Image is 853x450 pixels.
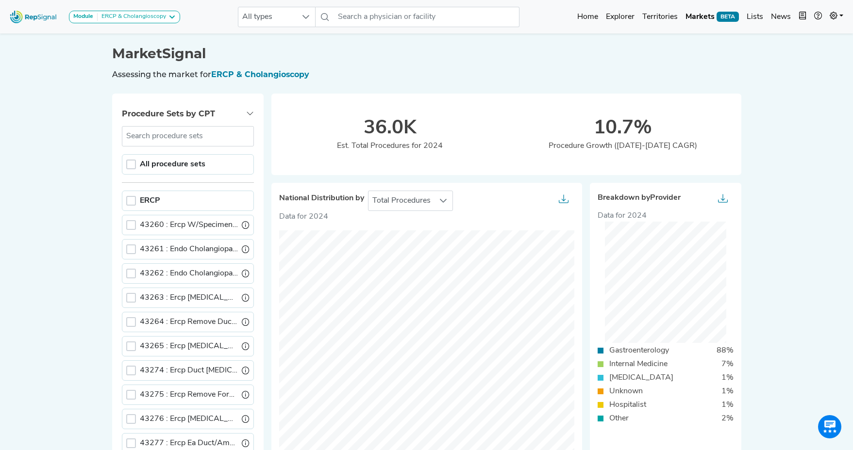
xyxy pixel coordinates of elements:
label: ERCP [140,195,160,207]
div: 10.7% [506,117,739,140]
p: Data for 2024 [279,211,574,223]
a: Home [573,7,602,27]
div: ERCP & Cholangioscopy [98,13,166,21]
div: Gastroenterology [603,345,675,356]
a: News [767,7,795,27]
a: MarketsBETA [682,7,743,27]
strong: Module [73,14,93,19]
label: Ercp Sphincter Pressure Meas [140,292,238,304]
label: Ercp Remove Duct Calculi [140,316,238,328]
span: All types [238,7,297,27]
div: 36.0K [273,117,506,140]
div: Data for 2024 [598,210,734,222]
label: Ercp Lithotripsy Calculi [140,340,238,352]
button: Procedure Sets by CPT [112,101,264,126]
label: Ercp Duct Stent Placement [140,365,238,376]
button: ModuleERCP & Cholangioscopy [69,11,180,23]
div: 1% [716,386,739,397]
label: Endo Cholangiopancreatograph [140,243,238,255]
input: Search a physician or facility [334,7,519,27]
span: Breakdown by [598,193,681,203]
span: Total Procedures [368,191,435,210]
span: Procedure Sets by CPT [122,109,215,118]
div: 1% [716,399,739,411]
div: Other [603,413,635,424]
a: Lists [743,7,767,27]
span: Est. Total Procedures for 2024 [337,142,443,150]
div: 88% [711,345,739,356]
span: ERCP & Cholangioscopy [211,70,309,79]
h6: Assessing the market for [112,70,741,79]
a: Explorer [602,7,638,27]
div: 7% [716,358,739,370]
span: Procedure Growth ([DATE]-[DATE] CAGR) [549,142,697,150]
label: Ercp W/Specimen Collection [140,219,238,231]
div: 1% [716,372,739,384]
span: National Distribution by [279,194,364,203]
input: Search procedure sets [122,126,254,146]
button: Export as... [553,191,574,210]
label: All procedure sets [140,159,205,170]
div: Unknown [603,386,649,397]
div: [MEDICAL_DATA] [603,372,679,384]
button: Intel Book [795,7,810,27]
label: Ercp Stent Exchange W/Dilate [140,413,238,425]
span: Provider [650,194,681,202]
a: Territories [638,7,682,27]
label: Ercp Ea Duct/Ampulla Dilate [140,437,238,449]
div: Internal Medicine [603,358,673,370]
label: Ercp Remove Forgn Body Duct [140,389,238,401]
h1: MarketSignal [112,46,741,62]
label: Endo Cholangiopancreatograph [140,268,238,279]
button: Export as... [712,191,734,210]
span: BETA [717,12,739,21]
div: Hospitalist [603,399,652,411]
div: 2% [716,413,739,424]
